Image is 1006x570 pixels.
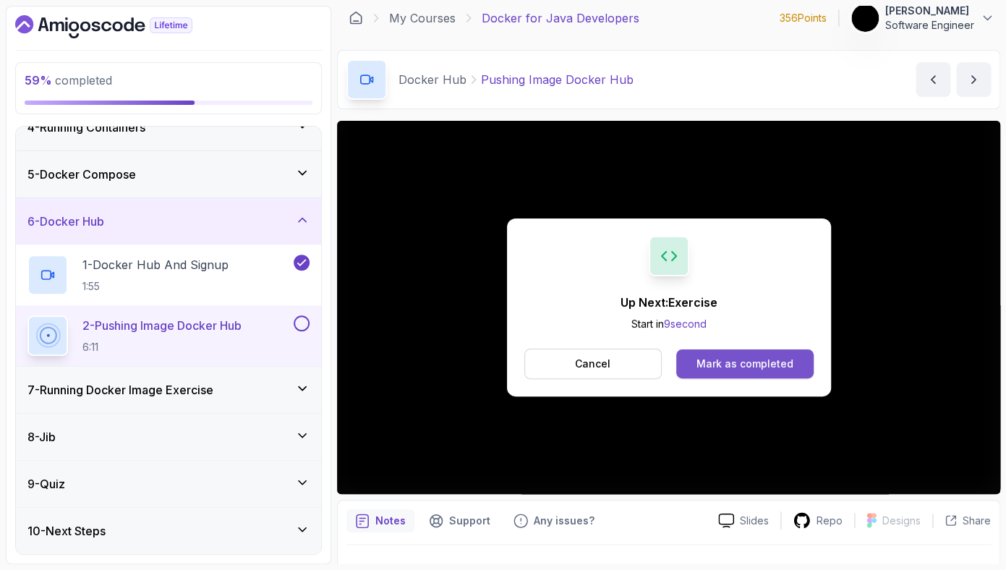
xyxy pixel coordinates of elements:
[15,15,226,38] a: Dashboard
[16,367,321,413] button: 7-Running Docker Image Exercise
[27,428,56,446] h3: 8 - Jib
[16,151,321,197] button: 5-Docker Compose
[349,11,363,25] a: Dashboard
[707,513,780,528] a: Slides
[817,514,843,528] p: Repo
[885,18,974,33] p: Software Engineer
[16,508,321,554] button: 10-Next Steps
[932,514,991,528] button: Share
[16,461,321,507] button: 9-Quiz
[420,509,499,532] button: Support button
[664,318,707,330] span: 9 second
[27,381,213,399] h3: 7 - Running Docker Image Exercise
[27,522,106,540] h3: 10 - Next Steps
[916,62,950,97] button: previous content
[27,213,104,230] h3: 6 - Docker Hub
[621,317,717,331] p: Start in
[851,4,994,33] button: user profile image[PERSON_NAME]Software Engineer
[956,62,991,97] button: next content
[882,514,921,528] p: Designs
[398,71,466,88] p: Docker Hub
[82,279,229,294] p: 1:55
[676,349,813,378] button: Mark as completed
[346,509,414,532] button: notes button
[534,514,594,528] p: Any issues?
[781,511,854,529] a: Repo
[621,294,717,311] p: Up Next: Exercise
[780,11,827,25] p: 356 Points
[82,256,229,273] p: 1 - Docker Hub And Signup
[851,4,879,32] img: user profile image
[27,166,136,183] h3: 5 - Docker Compose
[16,198,321,244] button: 6-Docker Hub
[25,73,112,88] span: completed
[740,514,769,528] p: Slides
[575,357,610,371] p: Cancel
[481,71,634,88] p: Pushing Image Docker Hub
[25,73,52,88] span: 59 %
[375,514,406,528] p: Notes
[16,414,321,460] button: 8-Jib
[505,509,603,532] button: Feedback button
[27,475,65,493] h3: 9 - Quiz
[696,357,793,371] div: Mark as completed
[337,121,1000,494] iframe: 2 - Pushing Image Docker Hub
[16,104,321,150] button: 4-Running Containers
[449,514,490,528] p: Support
[482,9,639,27] p: Docker for Java Developers
[885,4,974,18] p: [PERSON_NAME]
[524,349,662,379] button: Cancel
[389,9,456,27] a: My Courses
[963,514,991,528] p: Share
[82,317,242,334] p: 2 - Pushing Image Docker Hub
[27,315,310,356] button: 2-Pushing Image Docker Hub6:11
[82,340,242,354] p: 6:11
[27,119,145,136] h3: 4 - Running Containers
[27,255,310,295] button: 1-Docker Hub And Signup1:55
